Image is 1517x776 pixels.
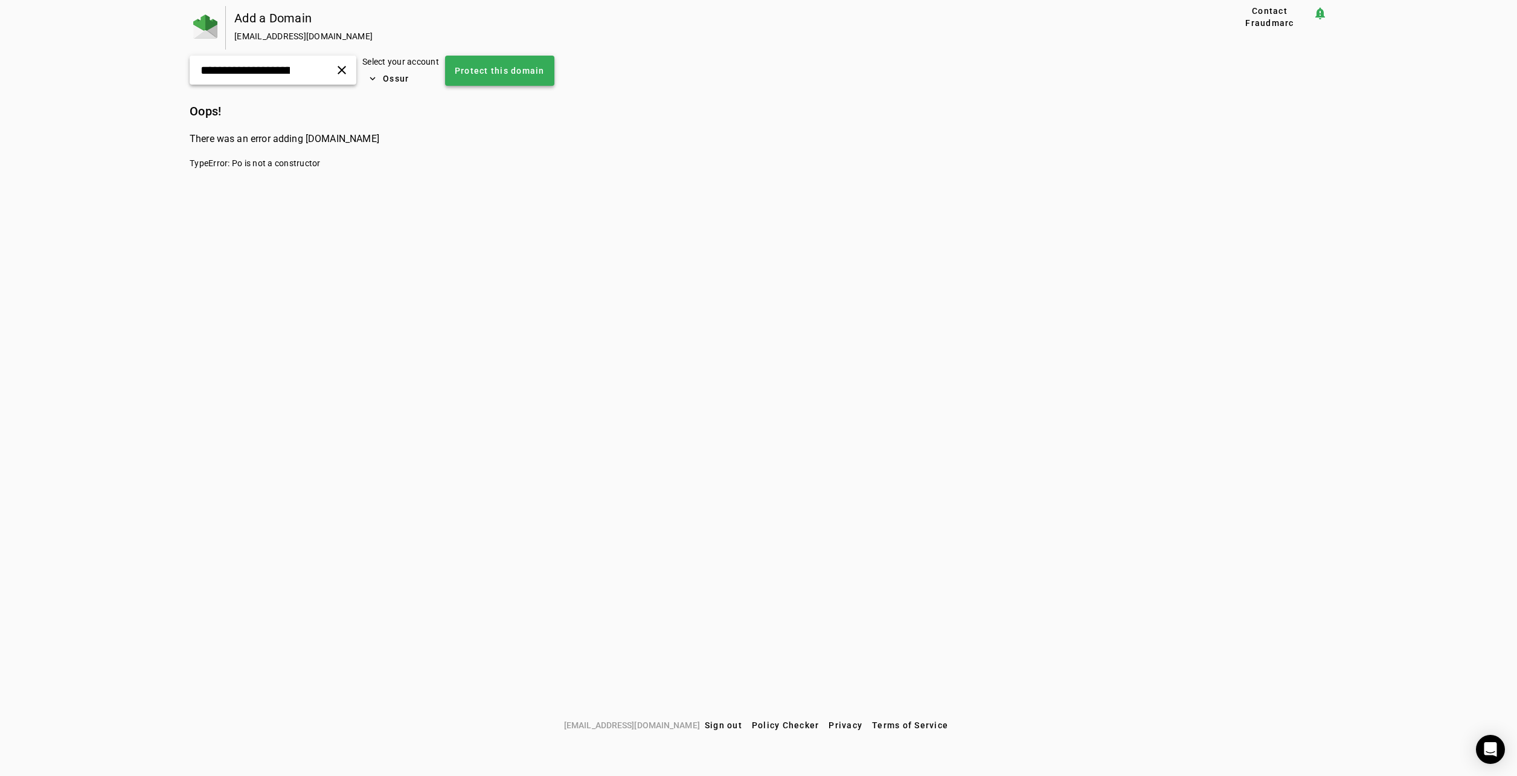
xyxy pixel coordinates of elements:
[1313,6,1327,21] mat-icon: notification_important
[1476,735,1505,764] div: Open Intercom Messenger
[700,714,747,736] button: Sign out
[752,720,819,730] span: Policy Checker
[867,714,953,736] button: Terms of Service
[362,56,439,68] div: Select your account
[383,73,409,85] span: Ossur
[455,65,545,77] span: Protect this domain
[234,12,1188,24] div: Add a Domain
[445,56,554,86] button: Protect this domain
[747,714,824,736] button: Policy Checker
[362,68,414,89] button: Ossur
[824,714,867,736] button: Privacy
[564,719,700,732] span: [EMAIL_ADDRESS][DOMAIN_NAME]
[193,15,217,39] img: Fraudmarc Logo
[872,720,948,730] span: Terms of Service
[190,131,1327,147] h3: There was an error adding [DOMAIN_NAME]
[190,102,1327,121] h2: Oops!
[234,30,1188,42] div: [EMAIL_ADDRESS][DOMAIN_NAME]
[190,158,321,168] mat-error: TypeError: Po is not a constructor
[705,720,742,730] span: Sign out
[1227,6,1313,28] button: Contact Fraudmarc
[1231,5,1308,29] span: Contact Fraudmarc
[829,720,862,730] span: Privacy
[190,6,1327,50] app-page-header: Add a Domain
